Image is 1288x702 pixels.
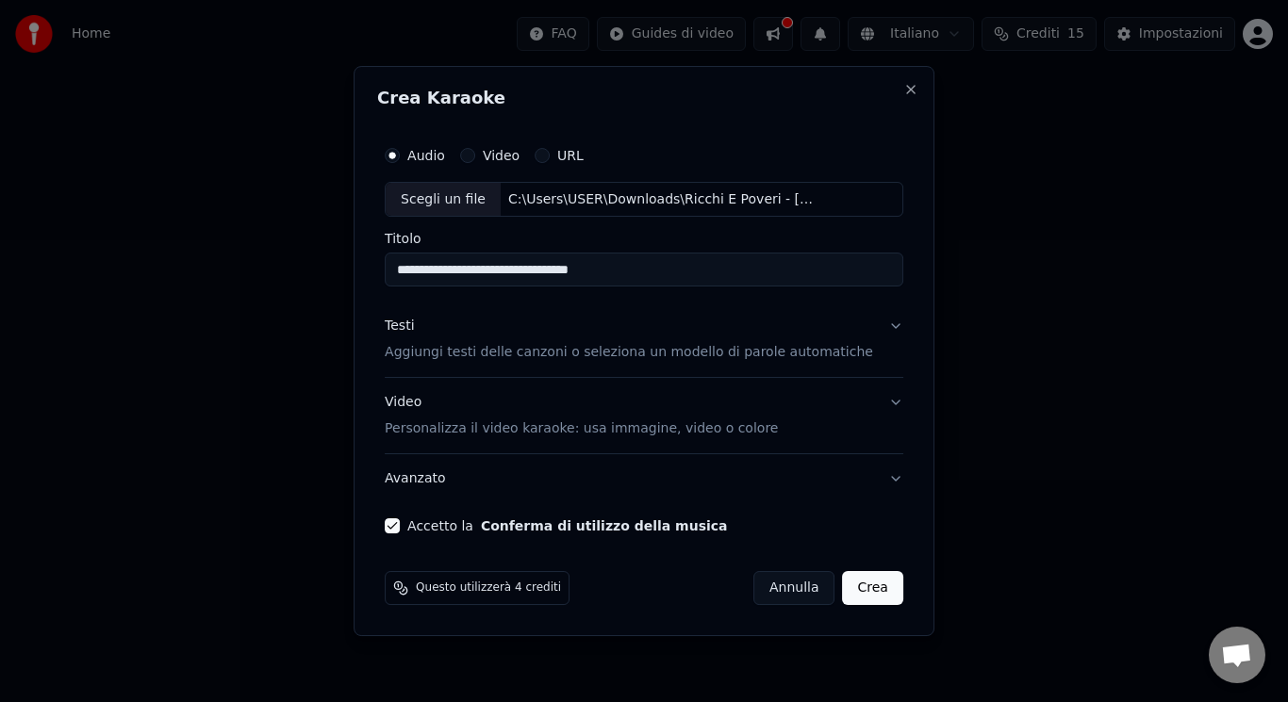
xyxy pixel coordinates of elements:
button: Crea [843,571,903,605]
span: Questo utilizzerà 4 crediti [416,580,561,596]
label: Accetto la [407,519,727,532]
div: Video [385,394,778,439]
label: Titolo [385,233,903,246]
button: VideoPersonalizza il video karaoke: usa immagine, video o colore [385,379,903,454]
label: Video [483,149,520,162]
button: TestiAggiungi testi delle canzoni o seleziona un modello di parole automatiche [385,302,903,378]
button: Avanzato [385,454,903,503]
p: Personalizza il video karaoke: usa immagine, video o colore [385,419,778,438]
button: Annulla [753,571,835,605]
button: Accetto la [481,519,728,532]
h2: Crea Karaoke [377,90,911,106]
div: Testi [385,318,414,336]
p: Aggiungi testi delle canzoni o seleziona un modello di parole automatiche [385,344,873,363]
div: Scegli un file [386,183,501,217]
div: C:\Users\USER\Downloads\Ricchi E Poveri - [PERSON_NAME] Ti Amo (Testo ⧸ Lyrics).mp3 [501,190,821,209]
label: URL [557,149,584,162]
label: Audio [407,149,445,162]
